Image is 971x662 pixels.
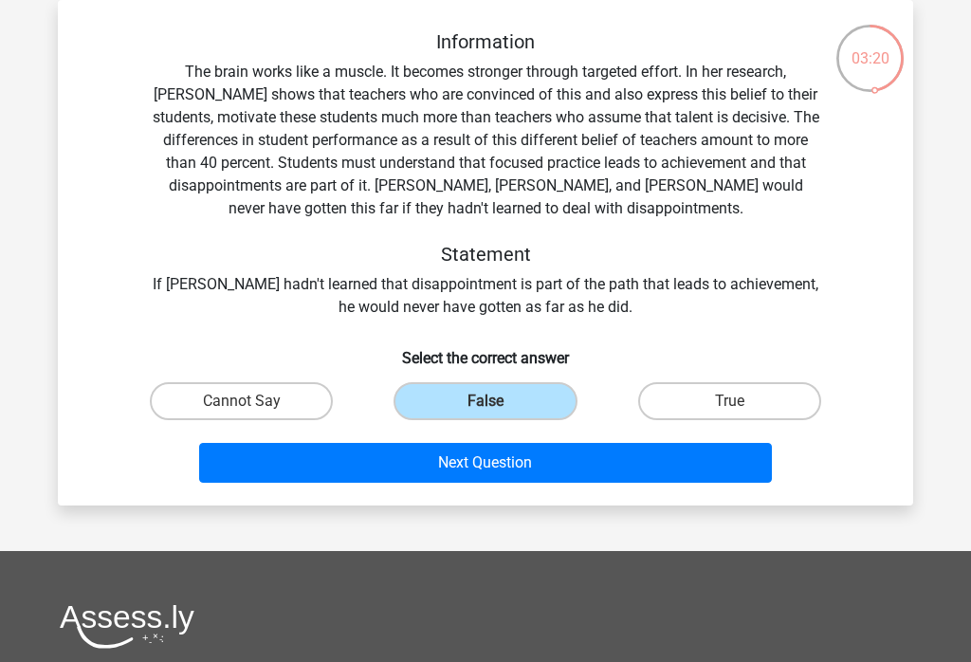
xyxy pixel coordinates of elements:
[834,23,906,70] div: 03:20
[60,604,194,649] img: Assessly logo
[149,243,822,266] h5: Statement
[149,30,822,53] h5: Information
[394,382,577,420] label: False
[199,443,773,483] button: Next Question
[638,382,821,420] label: True
[88,30,883,319] div: The brain works like a muscle. It becomes stronger through targeted effort. In her research, [PER...
[150,382,333,420] label: Cannot Say
[88,334,883,367] h6: Select the correct answer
